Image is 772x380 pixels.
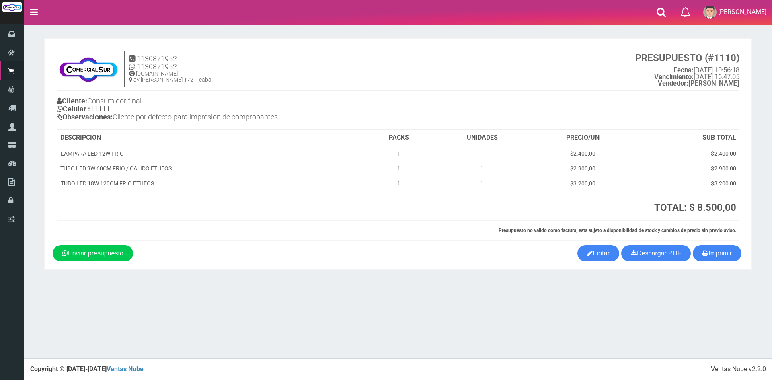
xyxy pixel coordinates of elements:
td: TUBO LED 9W 60CM FRIO / CALIDO ETHEOS [57,161,364,176]
td: 1 [364,176,433,191]
td: $3.200,00 [634,176,739,191]
b: [PERSON_NAME] [658,80,739,87]
b: Celular : [57,105,90,113]
b: Observaciones: [57,113,113,121]
td: $2.900,00 [531,161,634,176]
strong: Vencimiento: [654,73,694,81]
strong: Copyright © [DATE]-[DATE] [30,365,144,373]
td: 1 [364,146,433,161]
h5: [DOMAIN_NAME] av [PERSON_NAME] 1721, caba [129,71,211,83]
img: User Image [703,6,717,19]
td: $3.200,00 [531,176,634,191]
td: $2.400,00 [634,146,739,161]
img: Z [57,53,120,85]
td: LAMPARA LED 12W FRIO [57,146,364,161]
a: Descargar PDF [621,245,691,261]
strong: Presupuesto no valido como factura, esta sujeto a disponibilidad de stock y cambios de precio sin... [499,228,736,233]
th: DESCRIPCION [57,130,364,146]
strong: PRESUPUESTO (#1110) [635,52,739,64]
a: Ventas Nube [107,365,144,373]
h4: Consumidor final 11111 Cliente por defecto para impresion de comprobantes [57,95,398,125]
b: Cliente: [57,97,87,105]
img: Logo grande [2,2,22,12]
strong: TOTAL: $ 8.500,00 [654,202,736,213]
strong: Fecha: [673,66,694,74]
strong: Vendedor: [658,80,688,87]
td: 1 [364,161,433,176]
span: [PERSON_NAME] [718,8,766,16]
a: Editar [577,245,619,261]
th: PRECIO/UN [531,130,634,146]
th: PACKS [364,130,433,146]
button: Imprimir [693,245,741,261]
td: TUBO LED 18W 120CM FRIO ETHEOS [57,176,364,191]
th: SUB TOTAL [634,130,739,146]
span: Enviar presupuesto [68,250,123,257]
h4: 1130871952 1130871952 [129,55,211,71]
td: 1 [433,161,531,176]
td: 1 [433,146,531,161]
a: Enviar presupuesto [53,245,133,261]
td: $2.400,00 [531,146,634,161]
div: Ventas Nube v2.2.0 [711,365,766,374]
th: UNIDADES [433,130,531,146]
small: [DATE] 10:56:18 [DATE] 16:47:05 [635,53,739,87]
td: $2.900,00 [634,161,739,176]
td: 1 [433,176,531,191]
